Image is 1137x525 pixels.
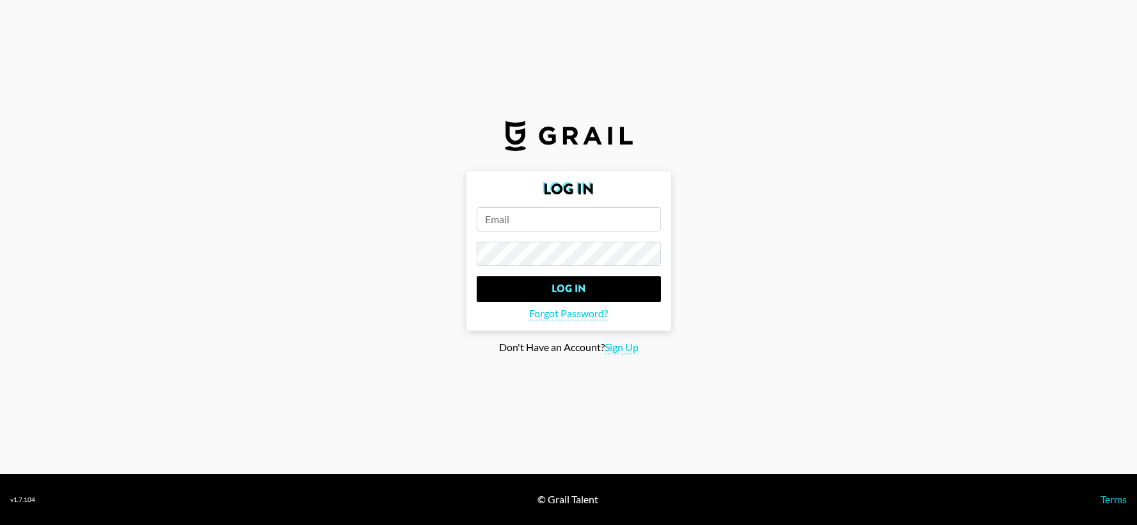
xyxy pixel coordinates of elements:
[529,307,608,320] span: Forgot Password?
[505,120,633,151] img: Grail Talent Logo
[477,207,661,231] input: Email
[10,496,35,504] div: v 1.7.104
[605,341,639,354] span: Sign Up
[477,182,661,197] h2: Log In
[1101,493,1127,505] a: Terms
[477,276,661,302] input: Log In
[10,341,1127,354] div: Don't Have an Account?
[537,493,598,506] div: © Grail Talent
